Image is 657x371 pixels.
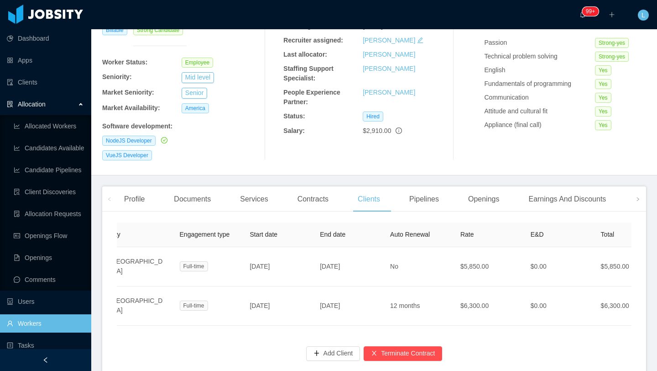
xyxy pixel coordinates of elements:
span: [DATE] [250,302,270,309]
button: Senior [182,88,207,99]
span: Total [601,231,615,238]
div: Passion [485,38,595,48]
span: Yes [595,120,611,130]
div: Clients [350,186,387,212]
div: Appliance (final call) [485,120,595,130]
span: Engagement type [180,231,230,238]
span: Hired [363,111,383,122]
span: America [182,103,209,113]
td: 12 months [383,286,453,326]
a: icon: line-chartCandidates Available [14,139,84,157]
span: Yes [595,93,611,103]
span: [DATE] [250,263,270,270]
i: icon: edit [417,37,423,43]
a: icon: appstoreApps [7,51,84,69]
div: English [485,65,595,75]
span: Strong-yes [595,38,629,48]
span: Rate [460,231,474,238]
b: Recruiter assigned: [283,37,343,44]
span: [DATE] [320,263,340,270]
b: Software development : [102,122,172,130]
b: Market Availability: [102,104,160,111]
a: icon: line-chartCandidate Pipelines [14,161,84,179]
div: Pipelines [402,186,446,212]
a: [PERSON_NAME] [363,89,415,96]
div: Communication [485,93,595,102]
a: icon: auditClients [7,73,84,91]
b: Market Seniority: [102,89,154,96]
div: Fundamentals of programming [485,79,595,89]
a: icon: pie-chartDashboard [7,29,84,48]
span: Allocation [18,101,46,108]
i: icon: solution [7,101,13,107]
i: icon: plus [609,11,615,18]
span: $0.00 [531,263,547,270]
a: [PERSON_NAME] [363,65,415,72]
td: $5,850.00 [453,247,523,286]
sup: 114 [582,7,599,16]
span: Auto Renewal [390,231,430,238]
b: People Experience Partner: [283,89,340,106]
a: [PERSON_NAME] [363,37,415,44]
a: icon: idcardOpenings Flow [14,227,84,245]
a: icon: messageComments [14,270,84,289]
a: icon: robotUsers [7,292,84,311]
div: Technical problem solving [485,52,595,61]
span: VueJS Developer [102,150,152,160]
a: icon: profileTasks [7,336,84,355]
td: [GEOGRAPHIC_DATA] [102,286,172,326]
div: Services [233,186,275,212]
a: icon: check-circle [159,137,167,144]
span: Full-time [180,261,208,271]
td: No [383,247,453,286]
span: Billable [102,25,127,35]
a: icon: file-textOpenings [14,249,84,267]
div: Earnings And Discounts [521,186,613,212]
b: Staffing Support Specialist: [283,65,334,82]
span: $6,300.00 [601,302,629,309]
a: icon: file-doneAllocation Requests [14,205,84,223]
i: icon: bell [579,11,586,18]
b: Status: [283,112,305,120]
span: End date [320,231,345,238]
span: $0.00 [531,302,547,309]
div: Documents [167,186,218,212]
button: icon: plusAdd Client [306,346,360,361]
b: Worker Status: [102,58,147,66]
a: icon: userWorkers [7,314,84,333]
a: icon: file-searchClient Discoveries [14,183,84,201]
b: Seniority: [102,73,132,80]
span: Yes [595,106,611,117]
i: icon: left [107,197,112,201]
i: icon: check-circle [161,137,167,143]
div: Profile [117,186,152,212]
div: Openings [461,186,507,212]
span: Strong-yes [595,52,629,62]
span: Yes [595,65,611,75]
a: icon: line-chartAllocated Workers [14,117,84,135]
a: [PERSON_NAME] [363,51,415,58]
i: icon: right [636,197,640,201]
span: Full-time [180,301,208,311]
span: L [641,10,645,21]
button: Mid level [182,72,214,83]
span: info-circle [396,127,402,134]
span: Strong Candidate [133,25,183,35]
span: NodeJS Developer [102,136,156,146]
td: [GEOGRAPHIC_DATA] [102,247,172,286]
div: Attitude and cultural fit [485,106,595,116]
span: E&D [531,231,544,238]
span: $2,910.00 [363,127,391,134]
span: [DATE] [320,302,340,309]
b: Last allocator: [283,51,327,58]
span: Employee [182,58,213,68]
span: Start date [250,231,277,238]
button: icon: closeTerminate Contract [364,346,442,361]
span: Yes [595,79,611,89]
div: Contracts [290,186,336,212]
b: Salary: [283,127,305,134]
td: $6,300.00 [453,286,523,326]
